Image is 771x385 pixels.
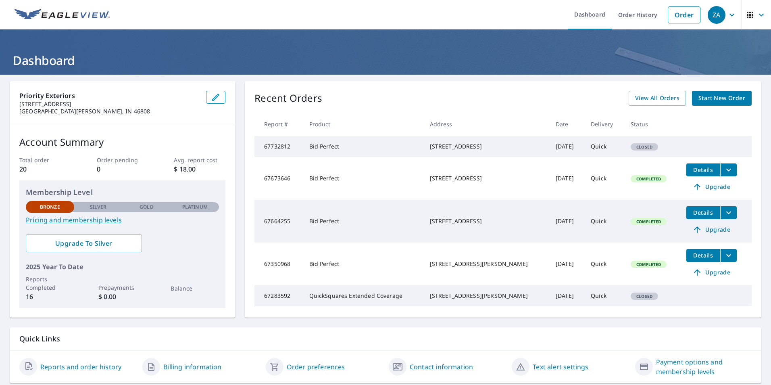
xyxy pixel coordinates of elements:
button: detailsBtn-67673646 [686,163,720,176]
p: Gold [140,203,153,211]
a: Order preferences [287,362,345,372]
span: Upgrade [691,268,732,277]
p: Balance [171,284,219,293]
td: Bid Perfect [303,157,423,200]
td: 67350968 [254,243,302,285]
a: Payment options and membership levels [656,357,752,377]
td: Quick [584,136,624,157]
td: [DATE] [549,243,584,285]
p: 16 [26,292,74,301]
span: Completed [631,219,666,224]
td: Quick [584,200,624,243]
td: Bid Perfect [303,200,423,243]
a: Reports and order history [40,362,121,372]
p: Avg. report cost [174,156,225,164]
td: Bid Perfect [303,243,423,285]
p: Silver [90,203,107,211]
button: filesDropdownBtn-67350968 [720,249,737,262]
td: [DATE] [549,157,584,200]
p: Platinum [182,203,208,211]
td: Quick [584,285,624,306]
span: Start New Order [698,93,745,103]
div: [STREET_ADDRESS] [430,142,543,151]
p: Account Summary [19,135,225,149]
span: Upgrade [691,182,732,192]
p: 0 [97,164,148,174]
td: 67732812 [254,136,302,157]
div: [STREET_ADDRESS] [430,217,543,225]
p: [GEOGRAPHIC_DATA][PERSON_NAME], IN 46808 [19,108,200,115]
th: Product [303,112,423,136]
span: Details [691,251,715,259]
p: Recent Orders [254,91,322,106]
th: Delivery [584,112,624,136]
a: Text alert settings [533,362,588,372]
div: [STREET_ADDRESS][PERSON_NAME] [430,260,543,268]
p: Membership Level [26,187,219,198]
th: Date [549,112,584,136]
button: detailsBtn-67664255 [686,206,720,219]
span: Closed [631,293,657,299]
span: View All Orders [635,93,679,103]
p: 2025 Year To Date [26,262,219,272]
span: Details [691,166,715,174]
p: 20 [19,164,71,174]
a: Upgrade [686,266,737,279]
span: Completed [631,176,666,182]
p: Bronze [40,203,60,211]
p: Prepayments [98,283,147,292]
p: [STREET_ADDRESS] [19,100,200,108]
td: QuickSquares Extended Coverage [303,285,423,306]
h1: Dashboard [10,52,761,69]
a: Start New Order [692,91,752,106]
td: Quick [584,243,624,285]
button: filesDropdownBtn-67664255 [720,206,737,219]
span: Details [691,209,715,216]
p: Order pending [97,156,148,164]
p: $ 0.00 [98,292,147,301]
a: Billing information [163,362,221,372]
img: EV Logo [15,9,110,21]
p: Priority Exteriors [19,91,200,100]
td: 67664255 [254,200,302,243]
td: [DATE] [549,200,584,243]
span: Upgrade To Silver [32,239,135,248]
div: ZA [708,6,725,24]
div: [STREET_ADDRESS][PERSON_NAME] [430,292,543,300]
td: [DATE] [549,136,584,157]
div: [STREET_ADDRESS] [430,174,543,182]
span: Completed [631,262,666,267]
a: Contact information [410,362,473,372]
a: Upgrade To Silver [26,234,142,252]
p: Reports Completed [26,275,74,292]
button: filesDropdownBtn-67673646 [720,163,737,176]
td: 67673646 [254,157,302,200]
a: Pricing and membership levels [26,215,219,225]
td: Quick [584,157,624,200]
td: [DATE] [549,285,584,306]
a: Upgrade [686,223,737,236]
span: Upgrade [691,225,732,234]
td: Bid Perfect [303,136,423,157]
a: Order [668,6,700,23]
p: Total order [19,156,71,164]
th: Address [423,112,549,136]
button: detailsBtn-67350968 [686,249,720,262]
a: Upgrade [686,180,737,193]
a: View All Orders [629,91,686,106]
th: Report # [254,112,302,136]
span: Closed [631,144,657,150]
td: 67283592 [254,285,302,306]
p: Quick Links [19,334,752,344]
p: $ 18.00 [174,164,225,174]
th: Status [624,112,680,136]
